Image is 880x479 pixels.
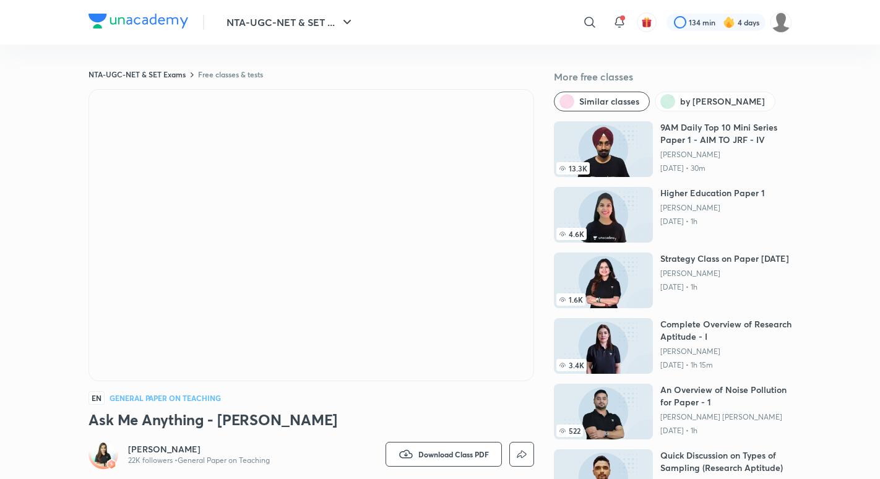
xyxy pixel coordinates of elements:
img: ravleen kaur [770,12,792,33]
a: [PERSON_NAME] [660,150,792,160]
h6: 9AM Daily Top 10 Mini Series Paper 1 - AIM TO JRF - IV [660,121,792,146]
a: [PERSON_NAME] [PERSON_NAME] [660,412,792,422]
span: EN [88,391,105,405]
a: [PERSON_NAME] [660,347,792,356]
span: by Niharika Bhagtani [680,95,765,108]
a: [PERSON_NAME] [660,269,789,278]
span: Similar classes [579,95,639,108]
img: Company Logo [88,14,188,28]
iframe: Class [89,90,533,381]
h3: Ask Me Anything - [PERSON_NAME] [88,410,534,429]
a: Company Logo [88,14,188,32]
img: streak [723,16,735,28]
h6: Higher Education Paper 1 [660,187,765,199]
span: 522 [556,425,583,437]
button: Similar classes [554,92,650,111]
h6: An Overview of Noise Pollution for Paper - 1 [660,384,792,408]
span: 1.6K [556,293,585,306]
p: [DATE] • 1h [660,282,789,292]
img: badge [107,460,116,468]
button: NTA-UGC-NET & SET ... [219,10,362,35]
h6: Quick Discussion on Types of Sampling (Research Aptitude) [660,449,792,474]
p: 22K followers • General Paper on Teaching [128,455,270,465]
a: Free classes & tests [198,69,263,79]
a: Avatarbadge [88,439,118,469]
span: Download Class PDF [418,449,489,459]
p: [DATE] • 1h [660,426,792,436]
a: [PERSON_NAME] [660,203,765,213]
span: 4.6K [556,228,587,240]
a: NTA-UGC-NET & SET Exams [88,69,186,79]
button: by Niharika Bhagtani [655,92,775,111]
button: Download Class PDF [386,442,502,467]
h6: Complete Overview of Research Aptitude - I [660,318,792,343]
img: Avatar [91,442,116,467]
p: [DATE] • 1h 15m [660,360,792,370]
span: 3.4K [556,359,587,371]
h5: More free classes [554,69,792,84]
img: avatar [641,17,652,28]
span: 13.3K [556,162,590,175]
h4: General Paper on Teaching [110,394,221,402]
p: [DATE] • 1h [660,217,765,227]
h6: Strategy Class on Paper [DATE] [660,252,789,265]
p: [DATE] • 30m [660,163,792,173]
a: [PERSON_NAME] [128,443,270,455]
button: avatar [637,12,657,32]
